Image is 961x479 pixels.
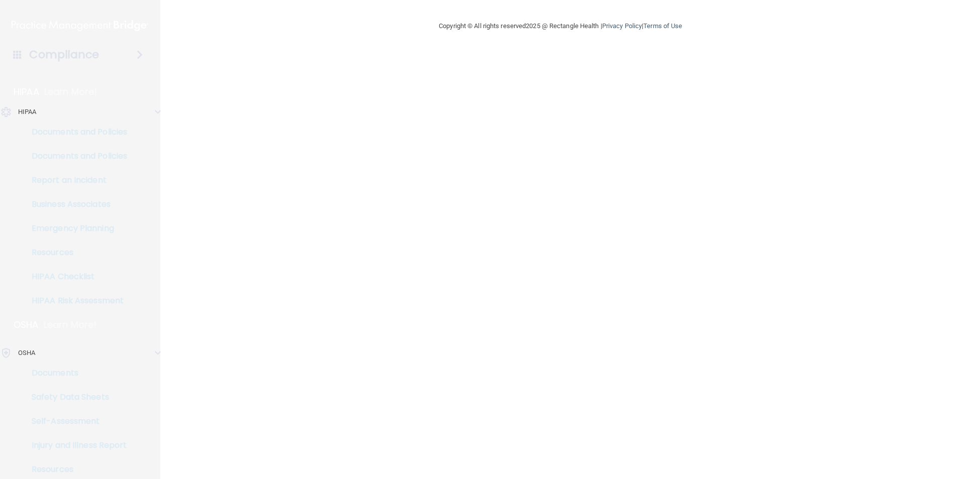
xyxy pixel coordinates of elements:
[18,347,35,359] p: OSHA
[14,86,39,98] p: HIPAA
[7,272,144,282] p: HIPAA Checklist
[12,16,148,36] img: PMB logo
[7,416,144,426] p: Self-Assessment
[7,199,144,209] p: Business Associates
[7,175,144,185] p: Report an Incident
[602,22,642,30] a: Privacy Policy
[7,296,144,306] p: HIPAA Risk Assessment
[44,319,97,331] p: Learn More!
[643,22,682,30] a: Terms of Use
[7,151,144,161] p: Documents and Policies
[14,319,39,331] p: OSHA
[377,10,744,42] div: Copyright © All rights reserved 2025 @ Rectangle Health | |
[7,248,144,258] p: Resources
[7,392,144,402] p: Safety Data Sheets
[7,223,144,233] p: Emergency Planning
[18,106,37,118] p: HIPAA
[7,368,144,378] p: Documents
[29,48,99,62] h4: Compliance
[7,440,144,450] p: Injury and Illness Report
[7,127,144,137] p: Documents and Policies
[44,86,98,98] p: Learn More!
[7,464,144,474] p: Resources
